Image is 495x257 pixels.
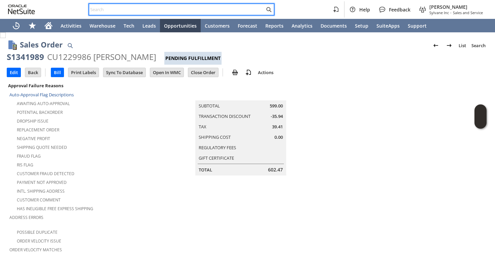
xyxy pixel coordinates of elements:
a: Replacement Order [17,127,59,133]
iframe: Click here to launch Oracle Guided Learning Help Panel [474,104,487,129]
span: Tech [124,23,134,29]
svg: Home [44,22,53,30]
svg: Shortcuts [28,22,36,30]
a: List [456,40,469,51]
a: Home [40,19,57,32]
a: Documents [317,19,351,32]
h1: Sales Order [20,39,63,50]
div: CU1229986 [PERSON_NAME] [47,52,156,62]
span: Setup [355,23,368,29]
a: Tax [199,124,206,130]
span: Customers [205,23,230,29]
span: Sylvane Inc [429,10,449,15]
a: RIS flag [17,162,33,168]
span: Leads [142,23,156,29]
a: Shipping Quote Needed [17,144,67,150]
a: Shipping Cost [199,134,231,140]
a: Tech [120,19,138,32]
span: Warehouse [90,23,115,29]
div: Shortcuts [24,19,40,32]
img: Quick Find [66,41,74,50]
a: Potential Backorder [17,109,63,115]
span: -35.94 [271,113,283,120]
span: Analytics [292,23,312,29]
a: Order Velocity Issue [17,238,61,244]
img: add-record.svg [244,68,253,76]
div: Pending Fulfillment [164,52,222,65]
a: Awaiting Auto-Approval [17,101,70,106]
a: Leads [138,19,160,32]
span: 39.41 [272,124,283,130]
svg: logo [8,5,35,14]
a: Warehouse [86,19,120,32]
a: Gift Certificate [199,155,234,161]
a: Possible Duplicate [17,229,58,235]
span: Support [408,23,427,29]
span: Feedback [389,6,410,13]
span: Sales and Service [453,10,483,15]
input: Back [25,68,41,77]
span: 0.00 [274,134,283,140]
a: Customers [201,19,234,32]
input: Print Labels [68,68,99,77]
a: Forecast [234,19,261,32]
a: Opportunities [160,19,201,32]
input: Search [89,5,265,13]
span: Activities [61,23,81,29]
a: Reports [261,19,288,32]
span: Reports [265,23,284,29]
input: Bill [51,68,64,77]
span: Help [359,6,370,13]
a: Customer Fraud Detected [17,171,74,176]
input: Close Order [188,68,218,77]
svg: Recent Records [12,22,20,30]
a: SuiteApps [372,19,404,32]
div: S1341989 [7,52,44,62]
div: Approval Failure Reasons [7,81,160,90]
svg: Search [265,5,273,13]
a: Transaction Discount [199,113,251,119]
a: Dropship Issue [17,118,48,124]
span: Oracle Guided Learning Widget. To move around, please hold and drag [474,117,487,129]
span: Documents [321,23,347,29]
span: 602.47 [268,166,283,173]
a: Total [199,167,212,173]
a: Subtotal [199,103,220,109]
input: Open In WMC [150,68,184,77]
a: Recent Records [8,19,24,32]
a: Search [469,40,488,51]
input: Sync To Database [103,68,145,77]
span: SuiteApps [376,23,400,29]
a: Setup [351,19,372,32]
span: 599.00 [270,103,283,109]
caption: Summary [195,90,286,100]
span: [PERSON_NAME] [429,4,483,10]
span: Opportunities [164,23,197,29]
a: Regulatory Fees [199,144,236,151]
a: Payment not approved [17,180,67,185]
img: print.svg [231,68,239,76]
img: Next [445,41,453,50]
img: Previous [432,41,440,50]
a: Intl. Shipping Address [17,188,65,194]
input: Edit [7,68,21,77]
a: Analytics [288,19,317,32]
a: Has Ineligible Free Express Shipping [17,206,93,212]
a: Support [404,19,431,32]
a: Address Errors [9,215,43,220]
span: - [450,10,452,15]
a: Actions [255,69,276,75]
a: Customer Comment [17,197,61,203]
span: Forecast [238,23,257,29]
a: Negative Profit [17,136,50,141]
a: Order Velocity Matches [9,247,62,253]
a: Auto-Approval Flag Descriptions [9,92,74,98]
a: Fraud Flag [17,153,41,159]
a: Activities [57,19,86,32]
